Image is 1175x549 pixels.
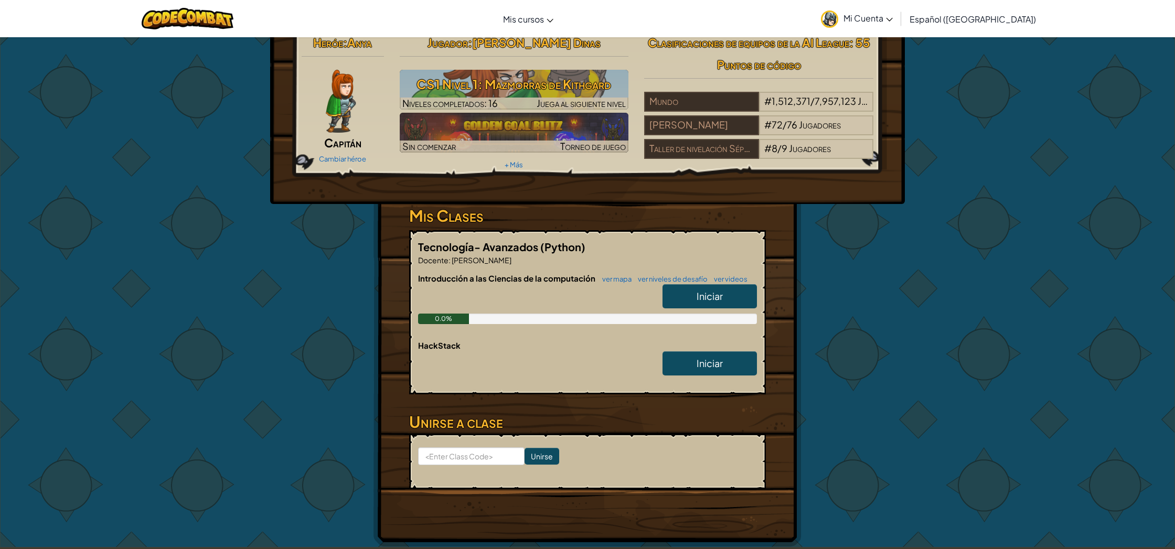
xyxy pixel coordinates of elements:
[904,5,1041,33] a: Español ([GEOGRAPHIC_DATA])
[418,273,597,283] span: Introducción a las Ciencias de la computación
[142,8,233,29] img: CodeCombat logo
[764,142,772,154] span: #
[418,240,540,253] span: Tecnología- Avanzados
[326,70,356,133] img: captain-pose.png
[789,142,831,154] span: Jugadores
[418,340,461,350] span: HackStack
[402,140,456,152] span: Sin comenzar
[858,95,900,107] span: Jugadores
[472,35,601,50] span: [PERSON_NAME] Dinas
[597,275,632,283] a: ver mapa
[644,92,759,112] div: Mundo
[409,204,766,228] h3: Mis Clases
[799,119,841,131] span: Jugadores
[644,102,873,114] a: Mundo#1,512,371/7,957,123Jugadores
[648,35,849,50] span: Clasificaciones de equipos de la AI League
[498,5,559,33] a: Mis cursos
[663,351,757,375] a: Iniciar
[400,113,629,153] a: Sin comenzarTorneo de juego
[777,142,782,154] span: /
[418,447,525,465] input: <Enter Class Code>
[697,290,723,302] span: Iniciar
[451,255,511,265] span: [PERSON_NAME]
[633,275,708,283] a: ver niveles de desafío
[772,95,810,107] span: 1,512,371
[815,95,856,107] span: 7,957,123
[772,142,777,154] span: 8
[843,13,893,24] span: Mi Cuenta
[910,14,1036,25] span: Español ([GEOGRAPHIC_DATA])
[772,119,783,131] span: 72
[505,160,523,169] a: + Más
[400,113,629,153] img: Golden Goal
[400,70,629,110] a: Juega al siguiente nivel
[782,142,787,154] span: 9
[525,448,559,465] input: Unirse
[540,240,585,253] span: (Python)
[428,35,468,50] span: Jugador
[816,2,898,35] a: Mi Cuenta
[764,119,772,131] span: #
[810,95,815,107] span: /
[503,14,544,25] span: Mis cursos
[343,35,347,50] span: :
[764,95,772,107] span: #
[347,35,372,50] span: Anya
[783,119,787,131] span: /
[644,139,759,159] div: Taller de nivelación Séptimo
[697,357,723,369] span: Iniciar
[313,35,343,50] span: Heróe
[418,314,469,324] div: 0.0%
[644,115,759,135] div: [PERSON_NAME]
[400,72,629,96] h3: CS1 Nivel 1: Mazmorras de Kithgard
[709,275,747,283] a: ver videos
[787,119,797,131] span: 76
[402,97,498,109] span: Niveles completados: 16
[560,140,626,152] span: Torneo de juego
[409,410,766,434] h3: Unirse a clase
[537,97,626,109] span: Juega al siguiente nivel
[448,255,451,265] span: :
[644,149,873,161] a: Taller de nivelación Séptimo#8/9Jugadores
[319,155,366,163] a: Cambiar héroe
[324,135,361,150] span: Capitán
[418,255,448,265] span: Docente
[468,35,472,50] span: :
[821,10,838,28] img: avatar
[644,125,873,137] a: [PERSON_NAME]#72/76Jugadores
[400,70,629,110] img: CS1 Nivel 1: Mazmorras de Kithgard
